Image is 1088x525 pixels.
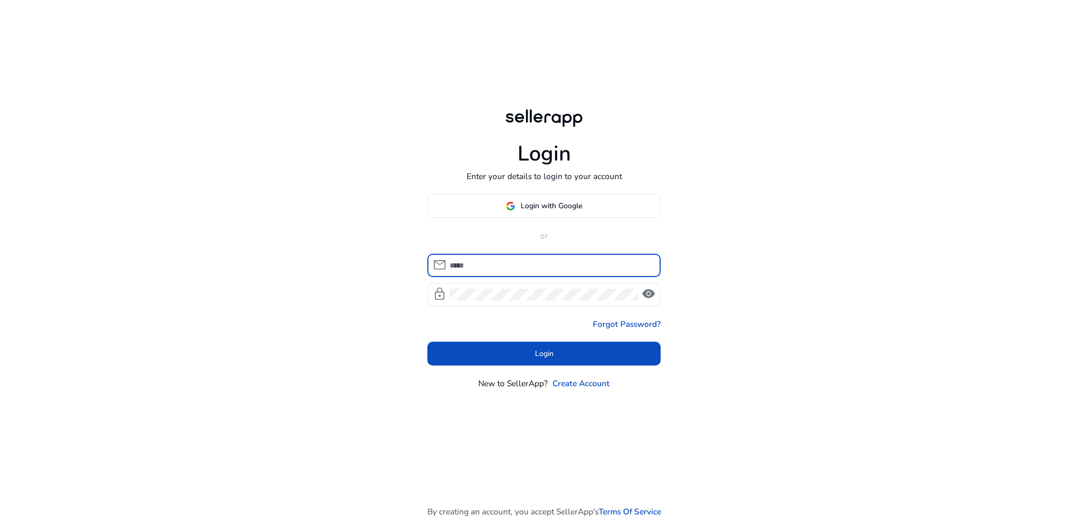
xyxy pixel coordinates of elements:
button: Login with Google [427,194,661,218]
h1: Login [517,141,571,167]
span: Login [535,348,554,359]
a: Create Account [552,377,610,389]
p: Enter your details to login to your account [467,170,622,182]
span: visibility [642,287,655,301]
span: mail [433,258,446,272]
span: lock [433,287,446,301]
button: Login [427,342,661,366]
p: New to SellerApp? [478,377,548,389]
a: Forgot Password? [593,318,661,330]
p: or [427,229,661,242]
img: google-logo.svg [506,201,515,211]
a: Terms Of Service [599,505,661,518]
span: Login with Google [521,200,582,211]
